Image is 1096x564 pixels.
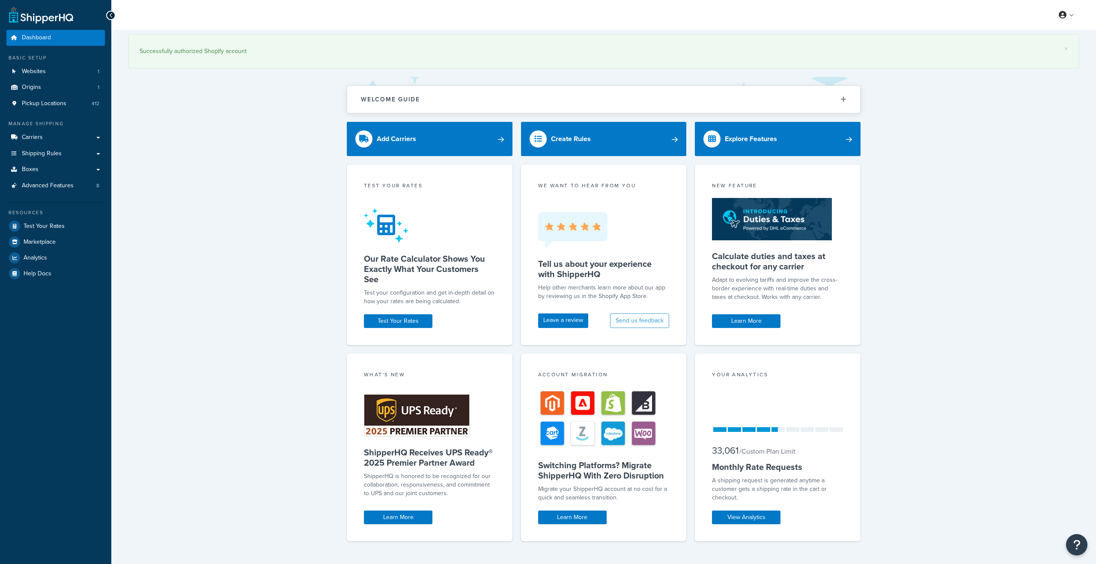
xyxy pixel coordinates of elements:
[22,84,41,91] span: Origins
[6,266,105,281] a: Help Docs
[22,134,43,141] span: Carriers
[6,96,105,112] a: Pickup Locations412
[6,219,105,234] a: Test Your Rates
[6,96,105,112] li: Pickup Locations
[22,34,51,41] span: Dashboard
[538,511,607,524] a: Learn More
[1064,45,1068,52] a: ×
[695,122,861,156] a: Explore Features
[538,460,670,481] h5: Switching Platforms? Migrate ShipperHQ With Zero Disruption
[538,371,670,381] div: Account Migration
[6,80,105,95] a: Origins1
[6,146,105,162] a: Shipping Rules
[6,234,105,250] a: Marketplace
[6,162,105,177] a: Boxes
[22,68,46,75] span: Websites
[6,54,105,62] div: Basic Setup
[6,120,105,127] div: Manage Shipping
[24,239,56,246] span: Marketplace
[739,446,795,456] small: / Custom Plan Limit
[22,166,39,173] span: Boxes
[364,289,495,306] div: Test your configuration and get in-depth detail on how your rates are being calculated.
[521,122,687,156] a: Create Rules
[712,476,843,502] div: A shipping request is generated anytime a customer gets a shipping rate in the cart or checkout.
[725,133,777,145] div: Explore Features
[361,96,420,103] h2: Welcome Guide
[347,122,512,156] a: Add Carriers
[364,511,432,524] a: Learn More
[377,133,416,145] div: Add Carriers
[6,80,105,95] li: Origins
[347,86,860,113] button: Welcome Guide
[24,270,51,278] span: Help Docs
[712,276,843,301] p: Adapt to evolving tariffs and improve the cross-border experience with real-time duties and taxes...
[6,209,105,216] div: Resources
[96,182,99,189] span: 8
[364,371,495,381] div: What's New
[538,283,670,301] p: Help other merchants learn more about our app by reviewing us in the Shopify App Store.
[364,314,432,328] a: Test Your Rates
[22,150,62,157] span: Shipping Rules
[538,313,588,328] a: Leave a review
[712,251,843,272] h5: Calculate duties and taxes at checkout for any carrier
[22,100,66,107] span: Pickup Locations
[6,64,105,80] a: Websites1
[24,223,65,230] span: Test Your Rates
[22,182,74,189] span: Advanced Features
[712,182,843,192] div: New Feature
[538,182,670,189] p: we want to hear from you
[364,472,495,498] p: ShipperHQ is honored to be recognized for our collaboration, responsiveness, and commitment to UP...
[610,313,669,328] button: Send us feedback
[538,259,670,279] h5: Tell us about your experience with ShipperHQ
[6,178,105,194] a: Advanced Features8
[551,133,591,145] div: Create Rules
[1066,534,1087,555] button: Open Resource Center
[6,64,105,80] li: Websites
[712,511,780,524] a: View Analytics
[712,314,780,328] a: Learn More
[6,130,105,145] a: Carriers
[364,254,495,284] h5: Our Rate Calculator Shows You Exactly What Your Customers See
[98,84,99,91] span: 1
[6,30,105,46] a: Dashboard
[6,250,105,266] a: Analytics
[712,371,843,381] div: Your Analytics
[364,182,495,192] div: Test your rates
[98,68,99,75] span: 1
[712,443,739,458] span: 33,061
[24,254,47,262] span: Analytics
[538,485,670,502] div: Migrate your ShipperHQ account at no cost for a quick and seamless transition.
[364,447,495,468] h5: ShipperHQ Receives UPS Ready® 2025 Premier Partner Award
[140,45,1068,57] div: Successfully authorized Shopify account
[6,178,105,194] li: Advanced Features
[712,462,843,472] h5: Monthly Rate Requests
[92,100,99,107] span: 412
